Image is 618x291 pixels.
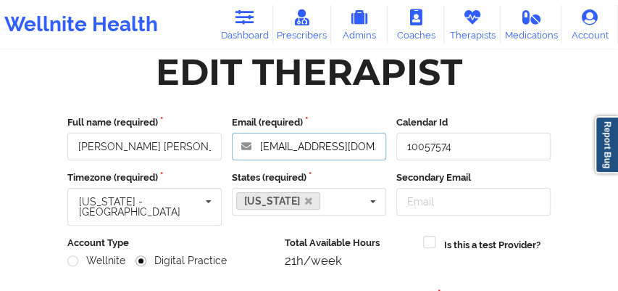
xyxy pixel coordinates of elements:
[79,197,201,217] div: [US_STATE] - [GEOGRAPHIC_DATA]
[67,236,275,250] label: Account Type
[67,133,222,160] input: Full name
[67,171,222,185] label: Timezone (required)
[444,238,540,253] label: Is this a test Provider?
[236,192,320,210] a: [US_STATE]
[232,171,386,185] label: States (required)
[135,255,227,267] label: Digital Practice
[67,115,222,130] label: Full name (required)
[396,188,551,216] input: Email
[232,115,386,130] label: Email (required)
[595,116,618,173] a: Report Bug
[331,5,388,44] a: Admins
[285,253,413,268] div: 21h/week
[396,115,551,130] label: Calendar Id
[444,5,501,44] a: Therapists
[217,5,273,44] a: Dashboard
[388,5,444,44] a: Coaches
[396,171,551,185] label: Secondary Email
[501,5,561,44] a: Medications
[561,5,618,44] a: Account
[156,49,462,95] div: Edit Therapist
[273,5,331,44] a: Prescribers
[232,133,386,160] input: Email address
[285,236,413,250] label: Total Available Hours
[67,255,125,267] label: Wellnite
[396,133,551,160] input: Calendar Id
